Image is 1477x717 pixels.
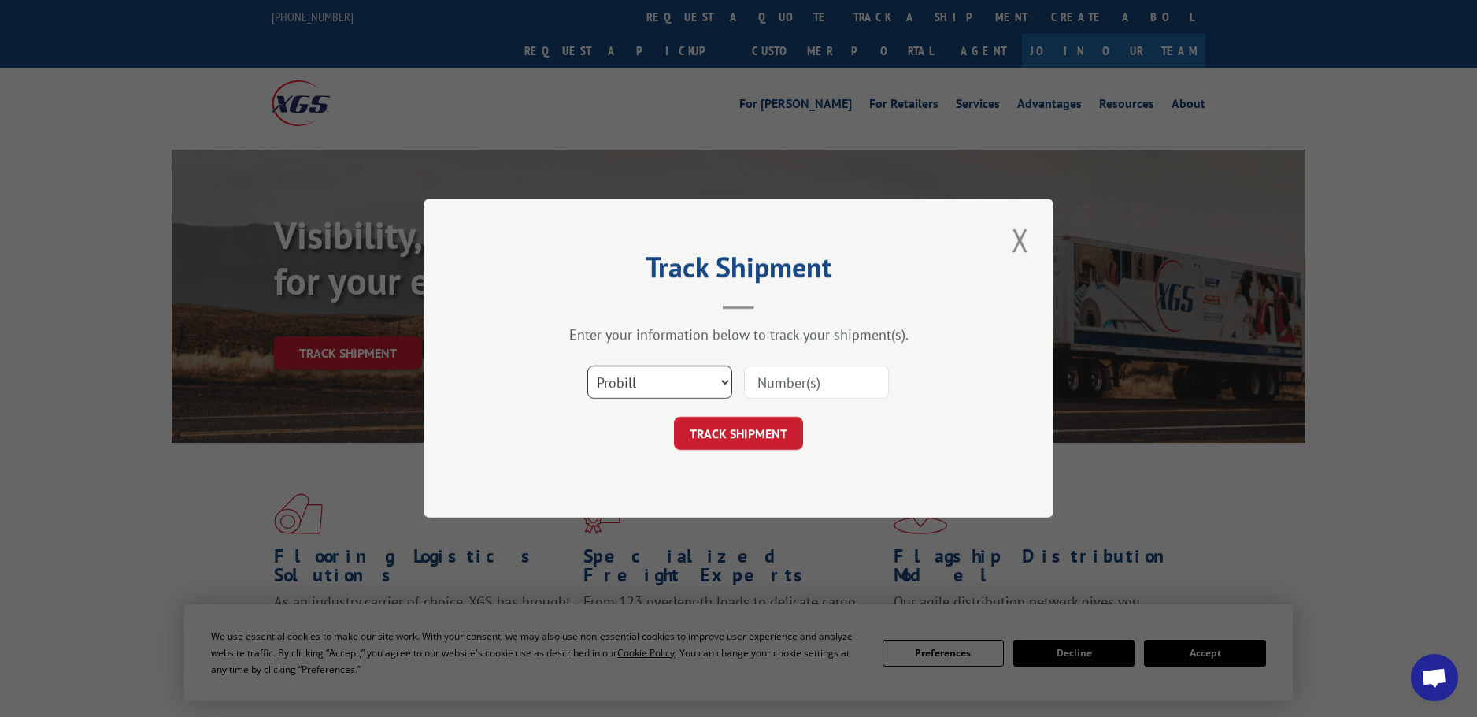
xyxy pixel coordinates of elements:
[674,418,803,451] button: TRACK SHIPMENT
[1007,218,1034,262] button: Close modal
[1411,654,1458,701] a: Open chat
[502,326,975,344] div: Enter your information below to track your shipment(s).
[744,366,889,399] input: Number(s)
[502,256,975,286] h2: Track Shipment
